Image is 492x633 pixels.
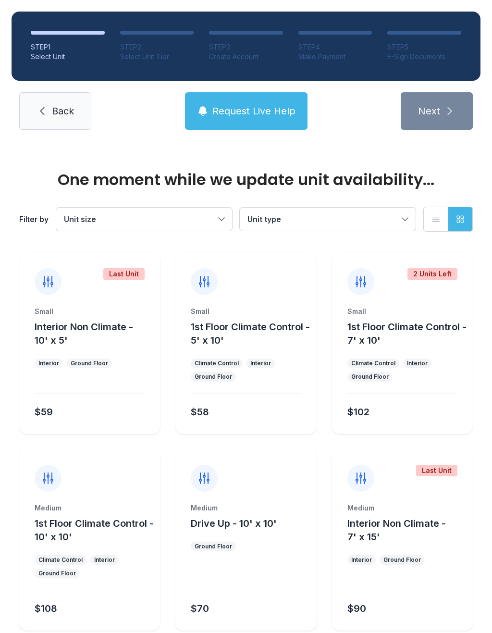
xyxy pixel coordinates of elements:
div: $70 [191,602,209,615]
div: Interior [94,556,115,564]
div: 2 Units Left [407,268,457,280]
button: 1st Floor Climate Control - 7' x 10' [347,320,469,347]
div: $102 [347,405,369,419]
div: $108 [35,602,57,615]
div: Ground Floor [383,556,421,564]
div: STEP 2 [120,42,194,52]
div: $90 [347,602,366,615]
div: One moment while we update unit availability... [19,172,473,187]
div: Interior [407,360,428,367]
span: 1st Floor Climate Control - 10' x 10' [35,518,154,543]
span: Next [418,104,440,118]
div: $58 [191,405,209,419]
span: 1st Floor Climate Control - 5' x 10' [191,321,310,346]
div: Ground Floor [38,570,76,577]
button: Unit size [56,208,232,231]
div: Ground Floor [195,373,232,381]
div: Ground Floor [351,373,389,381]
div: E-Sign Documents [387,52,461,62]
button: Interior Non Climate - 10' x 5' [35,320,156,347]
div: Climate Control [38,556,83,564]
div: Interior [250,360,271,367]
div: $59 [35,405,53,419]
div: Filter by [19,213,49,225]
span: Request Live Help [212,104,295,118]
div: STEP 1 [31,42,105,52]
div: STEP 3 [209,42,283,52]
button: Unit type [240,208,416,231]
div: Small [35,307,145,316]
span: Back [52,104,74,118]
div: Last Unit [416,465,457,476]
div: STEP 5 [387,42,461,52]
div: Make Payment [298,52,372,62]
span: Interior Non Climate - 10' x 5' [35,321,133,346]
div: Last Unit [103,268,145,280]
div: Ground Floor [71,360,108,367]
span: 1st Floor Climate Control - 7' x 10' [347,321,467,346]
div: STEP 4 [298,42,372,52]
div: Create Account [209,52,283,62]
div: Medium [191,503,301,513]
button: 1st Floor Climate Control - 10' x 10' [35,517,156,544]
span: Unit size [64,214,96,224]
button: Drive Up - 10' x 10' [191,517,277,530]
div: Interior [38,360,59,367]
div: Small [347,307,457,316]
div: Medium [35,503,145,513]
div: Small [191,307,301,316]
div: Climate Control [195,360,239,367]
span: Unit type [247,214,281,224]
span: Drive Up - 10' x 10' [191,518,277,529]
button: Interior Non Climate - 7' x 15' [347,517,469,544]
div: Climate Control [351,360,395,367]
button: 1st Floor Climate Control - 5' x 10' [191,320,312,347]
div: Select Unit [31,52,105,62]
div: Medium [347,503,457,513]
div: Ground Floor [195,543,232,550]
div: Interior [351,556,372,564]
div: Select Unit Tier [120,52,194,62]
span: Interior Non Climate - 7' x 15' [347,518,446,543]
